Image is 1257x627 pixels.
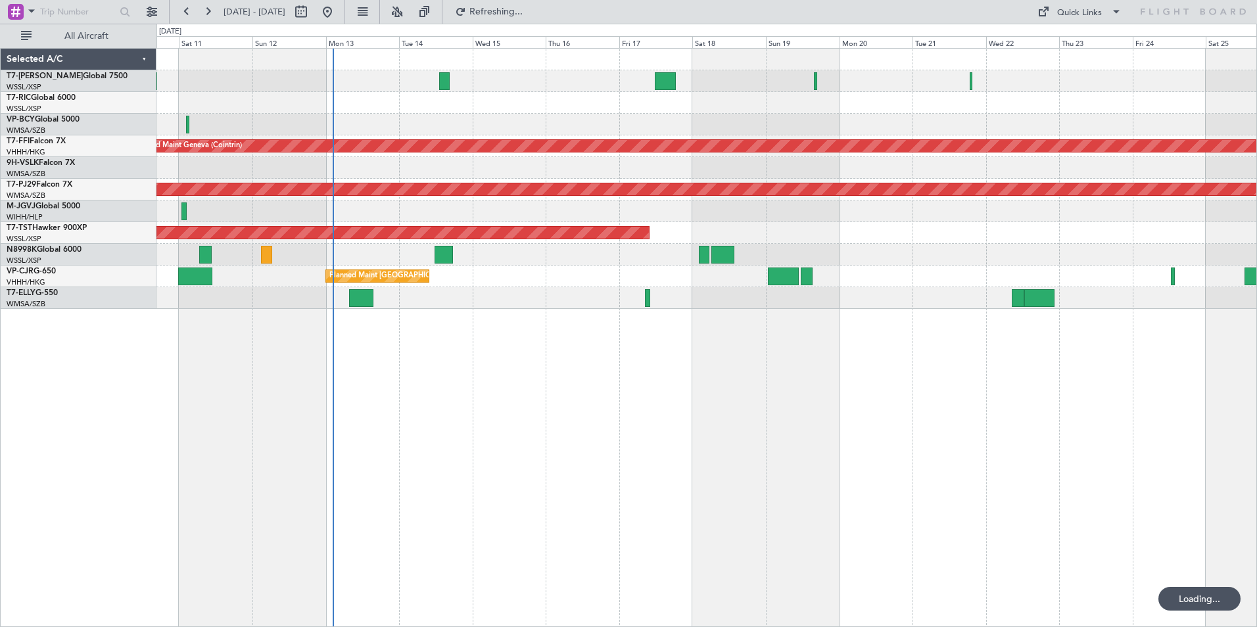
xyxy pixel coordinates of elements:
div: Fri 17 [619,36,693,48]
div: Sun 19 [766,36,840,48]
div: Loading... [1158,587,1241,611]
a: T7-PJ29Falcon 7X [7,181,72,189]
span: T7-TST [7,224,32,232]
div: Quick Links [1057,7,1102,20]
div: Sat 18 [692,36,766,48]
span: VP-CJR [7,267,34,275]
a: T7-TSTHawker 900XP [7,224,87,232]
div: Wed 15 [473,36,546,48]
input: Trip Number [40,2,116,22]
a: WMSA/SZB [7,191,45,200]
span: Refreshing... [469,7,524,16]
a: WMSA/SZB [7,126,45,135]
div: Mon 13 [326,36,400,48]
a: VHHH/HKG [7,277,45,287]
span: N8998K [7,246,37,254]
a: WMSA/SZB [7,299,45,309]
a: VP-BCYGlobal 5000 [7,116,80,124]
a: M-JGVJGlobal 5000 [7,202,80,210]
div: Sat 11 [179,36,252,48]
a: T7-ELLYG-550 [7,289,58,297]
a: T7-RICGlobal 6000 [7,94,76,102]
div: Wed 22 [986,36,1060,48]
a: WSSL/XSP [7,104,41,114]
div: Fri 24 [1133,36,1206,48]
a: WMSA/SZB [7,169,45,179]
a: VP-CJRG-650 [7,267,56,275]
a: WSSL/XSP [7,234,41,244]
span: T7-ELLY [7,289,36,297]
button: Refreshing... [449,1,528,22]
button: All Aircraft [14,26,143,47]
div: Sun 12 [252,36,326,48]
a: WSSL/XSP [7,82,41,92]
a: WSSL/XSP [7,256,41,266]
a: VHHH/HKG [7,147,45,157]
a: N8998KGlobal 6000 [7,246,82,254]
a: 9H-VSLKFalcon 7X [7,159,75,167]
span: 9H-VSLK [7,159,39,167]
span: T7-PJ29 [7,181,36,189]
div: Tue 21 [913,36,986,48]
div: Planned Maint [GEOGRAPHIC_DATA] ([GEOGRAPHIC_DATA] Intl) [329,266,549,286]
a: T7-[PERSON_NAME]Global 7500 [7,72,128,80]
div: Thu 16 [546,36,619,48]
span: M-JGVJ [7,202,36,210]
a: WIHH/HLP [7,212,43,222]
div: Mon 20 [840,36,913,48]
div: Thu 23 [1059,36,1133,48]
span: T7-RIC [7,94,31,102]
span: T7-[PERSON_NAME] [7,72,83,80]
div: Planned Maint Geneva (Cointrin) [133,136,242,156]
span: All Aircraft [34,32,139,41]
span: T7-FFI [7,137,30,145]
span: [DATE] - [DATE] [224,6,285,18]
span: VP-BCY [7,116,35,124]
div: [DATE] [159,26,181,37]
div: Tue 14 [399,36,473,48]
a: T7-FFIFalcon 7X [7,137,66,145]
button: Quick Links [1031,1,1128,22]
